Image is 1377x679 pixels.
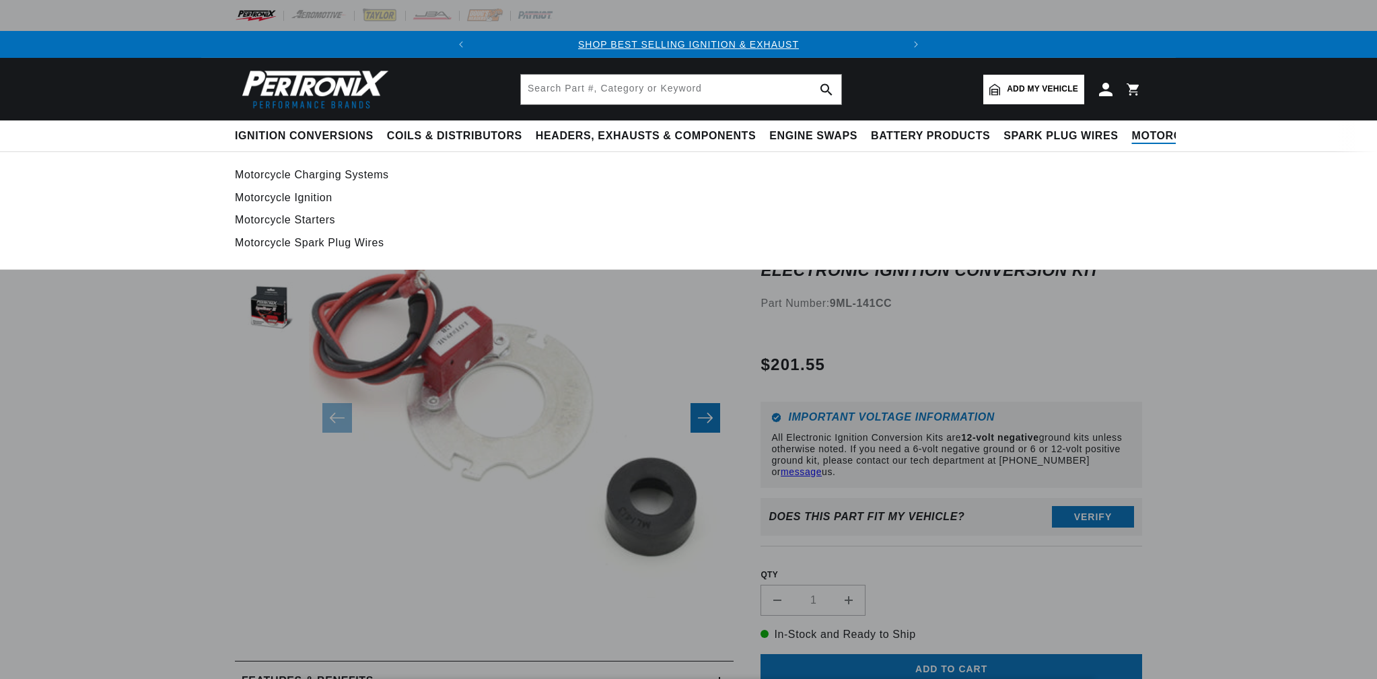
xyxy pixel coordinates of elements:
[235,211,1142,229] a: Motorcycle Starters
[983,75,1084,104] a: Add my vehicle
[864,120,997,152] summary: Battery Products
[380,120,529,152] summary: Coils & Distributors
[691,403,720,433] button: Slide right
[235,166,1142,184] a: Motorcycle Charging Systems
[903,31,929,58] button: Translation missing: en.sections.announcements.next_announcement
[235,234,1142,252] a: Motorcycle Spark Plug Wires
[536,129,756,143] span: Headers, Exhausts & Components
[235,188,1142,207] a: Motorcycle Ignition
[235,66,390,112] img: Pertronix
[474,37,903,52] div: 1 of 2
[387,129,522,143] span: Coils & Distributors
[830,297,892,309] strong: 9ML-141CC
[761,569,1142,581] label: QTY
[763,120,864,152] summary: Engine Swaps
[761,237,1142,278] h1: PerTronix 9ML-141CC Ignitor® II [PERSON_NAME] 25 & 26 Series Electronic Ignition Conversion Kit
[1132,129,1212,143] span: Motorcycle
[322,403,352,433] button: Slide left
[235,120,380,152] summary: Ignition Conversions
[1052,506,1134,528] button: Verify
[761,626,1142,643] p: In-Stock and Ready to Ship
[812,75,841,104] button: search button
[997,120,1125,152] summary: Spark Plug Wires
[769,129,857,143] span: Engine Swaps
[1125,120,1219,152] summary: Motorcycle
[1003,129,1118,143] span: Spark Plug Wires
[761,295,1142,312] div: Part Number:
[529,120,763,152] summary: Headers, Exhausts & Components
[578,39,799,50] a: SHOP BEST SELLING IGNITION & EXHAUST
[769,511,964,523] div: Does This part fit My vehicle?
[448,31,474,58] button: Translation missing: en.sections.announcements.previous_announcement
[871,129,990,143] span: Battery Products
[474,37,903,52] div: Announcement
[235,129,374,143] span: Ignition Conversions
[761,353,825,377] span: $201.55
[771,432,1131,477] p: All Electronic Ignition Conversion Kits are ground kits unless otherwise noted. If you need a 6-v...
[961,432,1038,443] strong: 12-volt negative
[771,413,1131,423] h6: Important Voltage Information
[201,31,1176,58] slideshow-component: Translation missing: en.sections.announcements.announcement_bar
[781,466,822,477] a: message
[235,203,734,634] media-gallery: Gallery Viewer
[235,277,302,344] button: Load image 2 in gallery view
[521,75,841,104] input: Search Part #, Category or Keyword
[1007,83,1078,96] span: Add my vehicle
